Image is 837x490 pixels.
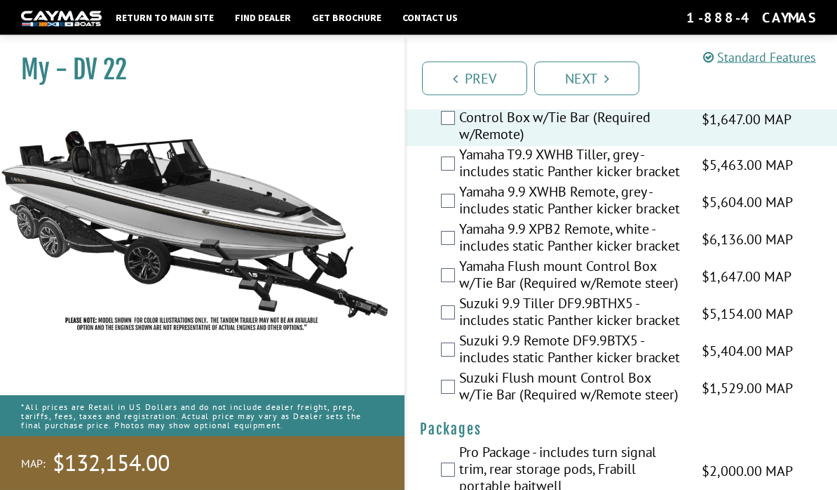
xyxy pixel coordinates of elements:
a: Find Dealer [228,8,298,27]
div: 1-888-4CAYMAS [686,8,816,27]
span: $6,136.00 MAP [702,230,793,251]
label: Suzuki Flush mount Control Box w/Tie Bar (Required w/Remote steer) [459,370,684,407]
p: *All prices are Retail in US Dollars and do not include dealer freight, prep, tariffs, fees, taxe... [21,395,383,437]
label: Yamaha 9.9 XPB2 Remote, white - includes static Panther kicker bracket [459,221,684,258]
span: $5,404.00 MAP [702,341,793,362]
span: $2,000.00 MAP [702,461,793,482]
a: Contact Us [395,8,465,27]
span: MAP: [21,456,46,471]
a: Prev [422,62,527,95]
span: $1,647.00 MAP [702,267,791,288]
span: $5,604.00 MAP [702,192,793,213]
span: $5,463.00 MAP [702,155,793,176]
a: Return to main site [109,8,221,27]
span: $132,154.00 [53,449,170,478]
label: Suzuki 9.9 Remote DF9.9BTX5 - includes static Panther kicker bracket [459,333,684,370]
label: Yamaha 9.9 XWHB Remote, grey - includes static Panther kicker bracket [459,184,684,221]
span: $5,154.00 MAP [702,304,793,325]
span: $1,529.00 MAP [702,378,793,399]
span: $1,647.00 MAP [702,110,791,131]
label: Yamaha T9.9 XWHB Tiller, grey - includes static Panther kicker bracket [459,147,684,184]
ul: Pagination [418,60,837,95]
label: Suzuki 9.9 Tiller DF9.9BTHX5 - includes static Panther kicker bracket [459,296,684,333]
label: Mercury Verado Steering Flush Control Box w/Tie Bar (Required w/Remote) [459,93,684,147]
a: Next [534,62,639,95]
a: Get Brochure [305,8,388,27]
img: white-logo-c9c8dbefe5ff5ceceb0f0178aa75bf4bb51f6bca0971e226c86eb53dfe498488.png [21,11,102,26]
h1: My - DV 22 [21,54,369,86]
h4: Packages [420,421,823,439]
a: Standard Features [703,49,816,65]
label: Yamaha Flush mount Control Box w/Tie Bar (Required w/Remote steer) [459,258,684,296]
